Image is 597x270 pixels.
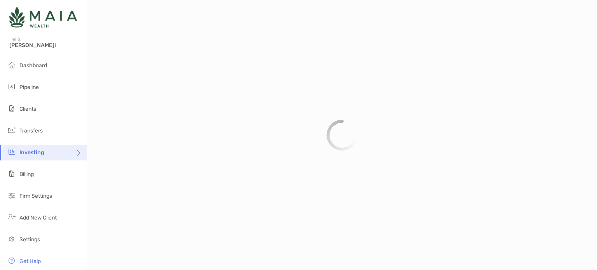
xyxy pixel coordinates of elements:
[9,42,82,49] span: [PERSON_NAME]!
[19,127,43,134] span: Transfers
[19,84,39,91] span: Pipeline
[19,193,52,199] span: Firm Settings
[7,256,16,265] img: get-help icon
[7,191,16,200] img: firm-settings icon
[19,171,34,178] span: Billing
[7,147,16,157] img: investing icon
[7,60,16,70] img: dashboard icon
[19,258,41,265] span: Get Help
[19,236,40,243] span: Settings
[19,106,36,112] span: Clients
[7,234,16,244] img: settings icon
[7,104,16,113] img: clients icon
[19,149,44,156] span: Investing
[19,62,47,69] span: Dashboard
[7,213,16,222] img: add_new_client icon
[9,3,77,31] img: Zoe Logo
[7,125,16,135] img: transfers icon
[7,169,16,178] img: billing icon
[19,214,57,221] span: Add New Client
[7,82,16,91] img: pipeline icon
